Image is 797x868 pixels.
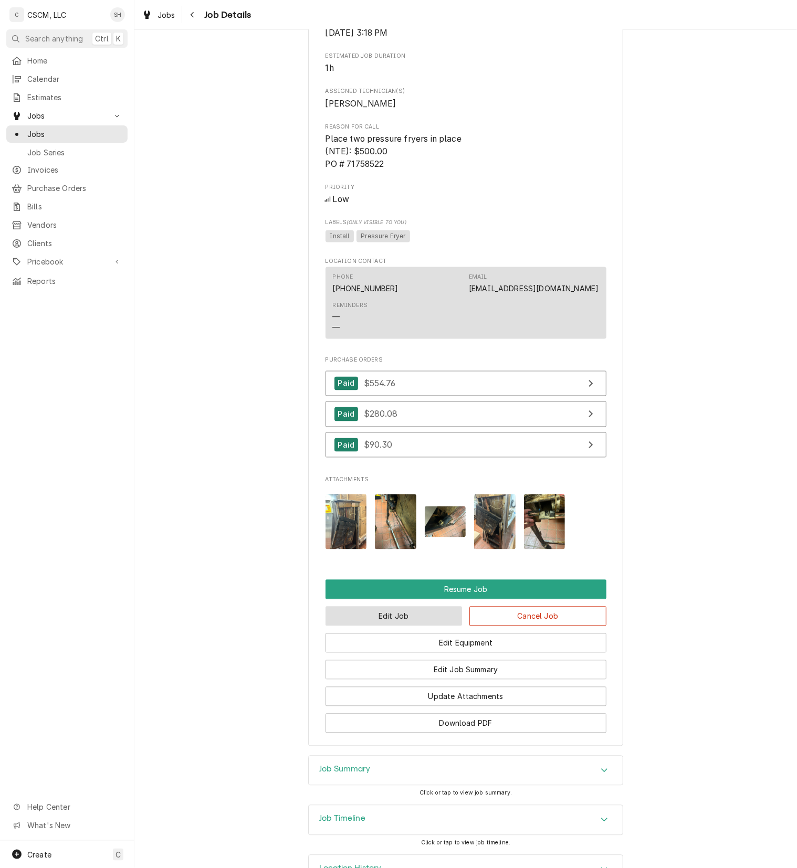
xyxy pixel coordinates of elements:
[326,62,606,75] span: Estimated Job Duration
[6,107,128,124] a: Go to Jobs
[326,230,354,243] span: Install
[326,633,606,653] button: Edit Equipment
[27,276,122,287] span: Reports
[326,229,606,245] span: [object Object]
[420,790,512,797] span: Click or tap to view job summary.
[326,63,334,73] span: 1h
[308,805,623,835] div: Job Timeline
[27,129,122,140] span: Jobs
[326,123,606,131] span: Reason For Call
[309,806,623,835] button: Accordion Details Expand Trigger
[326,356,606,365] span: Purchase Orders
[469,273,487,281] div: Email
[6,144,128,161] a: Job Series
[326,218,606,244] div: [object Object]
[27,164,122,175] span: Invoices
[27,238,122,249] span: Clients
[6,70,128,88] a: Calendar
[6,125,128,143] a: Jobs
[326,27,606,39] span: Last Modified
[334,407,359,421] div: Paid
[326,267,606,339] div: Contact
[326,99,396,109] span: [PERSON_NAME]
[326,356,606,463] div: Purchase Orders
[474,494,516,549] img: eNq24IShSNC2JgFBwkbI
[27,9,66,20] div: CSCM, LLC
[27,820,121,831] span: What's New
[319,765,371,775] h3: Job Summary
[27,110,107,121] span: Jobs
[9,7,24,22] div: C
[326,257,606,344] div: Location Contact
[6,798,128,816] a: Go to Help Center
[184,6,201,23] button: Navigate back
[6,198,128,215] a: Bills
[309,756,623,786] button: Accordion Details Expand Trigger
[27,850,51,859] span: Create
[333,284,399,293] a: [PHONE_NUMBER]
[27,55,122,66] span: Home
[333,301,368,333] div: Reminders
[326,401,606,427] a: View Purchase Order
[469,284,599,293] a: [EMAIL_ADDRESS][DOMAIN_NAME]
[326,476,606,558] div: Attachments
[25,33,83,44] span: Search anything
[326,599,606,626] div: Button Group Row
[326,98,606,110] span: Assigned Technician(s)
[6,235,128,252] a: Clients
[326,371,606,397] a: View Purchase Order
[138,6,180,24] a: Jobs
[6,89,128,106] a: Estimates
[201,8,251,22] span: Job Details
[333,311,340,322] div: —
[6,29,128,48] button: Search anythingCtrlK
[469,607,606,626] button: Cancel Job
[375,494,416,549] img: oSlw0zrRAa8gRvwjqk3z
[326,580,606,599] button: Resume Job
[6,216,128,234] a: Vendors
[6,179,128,197] a: Purchase Orders
[308,756,623,786] div: Job Summary
[116,33,121,44] span: K
[326,607,463,626] button: Edit Job
[158,9,175,20] span: Jobs
[110,7,125,22] div: SH
[6,272,128,290] a: Reports
[27,92,122,103] span: Estimates
[334,377,359,391] div: Paid
[364,440,393,450] span: $90.30
[364,378,396,388] span: $554.76
[110,7,125,22] div: Serra Heyen's Avatar
[27,256,107,267] span: Pricebook
[326,28,388,38] span: [DATE] 3:18 PM
[326,87,606,96] span: Assigned Technician(s)
[27,73,122,84] span: Calendar
[524,494,565,549] img: COBDtPSdQr28SqufH28v
[309,756,623,786] div: Accordion Header
[326,193,606,206] span: Priority
[326,626,606,653] div: Button Group Row
[326,183,606,192] span: Priority
[6,253,128,270] a: Go to Pricebook
[326,486,606,558] span: Attachments
[326,660,606,680] button: Edit Job Summary
[326,218,606,227] span: Labels
[326,133,606,170] span: Reason For Call
[333,301,368,310] div: Reminders
[326,52,606,60] span: Estimated Job Duration
[6,817,128,834] a: Go to What's New
[326,123,606,170] div: Reason For Call
[469,273,599,294] div: Email
[6,161,128,178] a: Invoices
[356,230,410,243] span: Pressure Fryer
[326,134,462,168] span: Place two pressure fryers in place (NTE): $500.00 PO # 71758522
[95,33,109,44] span: Ctrl
[334,438,359,452] div: Paid
[347,219,406,225] span: (Only Visible to You)
[9,7,24,22] div: CSCM, LLC's Avatar
[326,687,606,706] button: Update Attachments
[326,432,606,458] a: View Purchase Order
[326,476,606,484] span: Attachments
[116,849,121,860] span: C
[326,257,606,266] span: Location Contact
